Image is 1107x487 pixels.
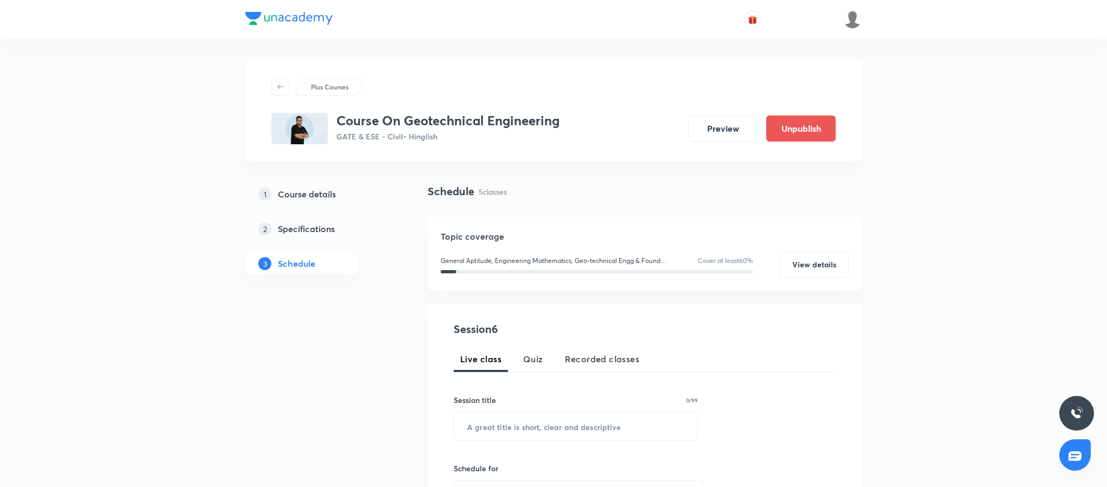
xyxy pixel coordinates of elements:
[479,186,507,197] p: 5 classes
[271,113,328,144] img: 32EA28E1-813D-4253-94D1-ED5B66B9FDCB_plus.png
[441,230,849,243] h5: Topic coverage
[258,222,271,235] p: 2
[686,398,698,403] p: 0/99
[523,353,543,366] span: Quiz
[565,353,639,366] span: Recorded classes
[258,257,271,270] p: 3
[454,321,652,337] h4: Session 6
[245,12,333,25] img: Company Logo
[245,218,393,240] a: 2Specifications
[441,256,667,266] p: General Aptitude, Engineering Mathematics, Geo-technical Engg & Found. Engg
[1070,407,1083,420] img: ttu
[278,222,335,235] h5: Specifications
[698,256,753,266] p: Cover at least 60 %
[454,463,698,474] h6: Schedule for
[688,116,758,142] button: Preview
[278,188,336,201] h5: Course details
[336,113,559,129] h3: Course On Geotechnical Engineering
[258,188,271,201] p: 1
[245,183,393,205] a: 1Course details
[454,394,496,406] h6: Session title
[460,353,501,366] span: Live class
[454,413,697,440] input: A great title is short, clear and descriptive
[278,257,315,270] h5: Schedule
[779,252,849,278] button: View details
[843,10,862,29] img: Rajalakshmi
[748,15,758,24] img: avatar
[311,82,348,92] p: Plus Courses
[245,12,333,28] a: Company Logo
[744,11,761,28] button: avatar
[336,131,559,142] p: GATE & ESE - Civil • Hinglish
[766,116,836,142] button: Unpublish
[428,183,474,200] h4: Schedule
